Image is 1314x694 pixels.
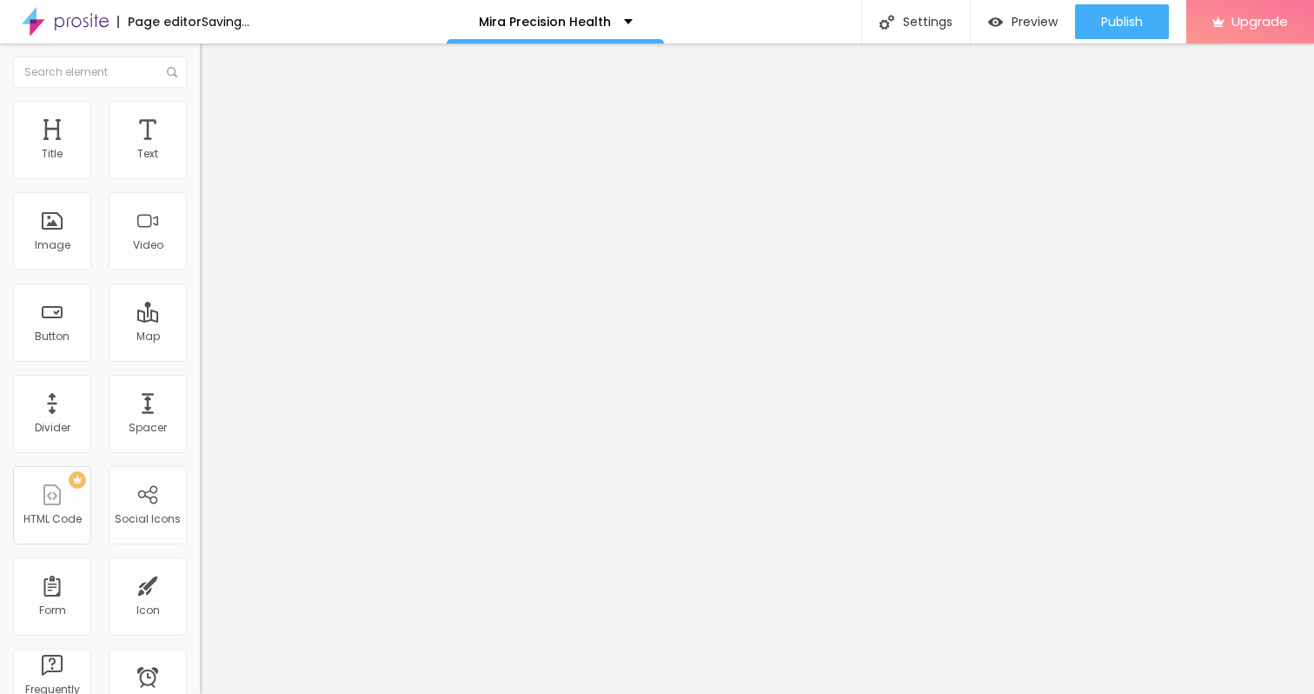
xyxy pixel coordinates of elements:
div: Map [136,330,160,343]
div: Page editor [117,16,202,28]
div: HTML Code [23,513,82,525]
div: Social Icons [115,513,181,525]
p: Mira Precision Health [479,16,611,28]
div: Text [137,148,158,160]
span: Upgrade [1231,14,1288,29]
div: Spacer [129,422,167,434]
div: Image [35,239,70,251]
img: Icone [167,67,177,77]
div: Button [35,330,70,343]
span: Publish [1101,15,1143,29]
button: Preview [971,4,1075,39]
div: Saving... [202,16,249,28]
div: Divider [35,422,70,434]
button: Publish [1075,4,1169,39]
span: Preview [1012,15,1058,29]
input: Search element [13,57,187,88]
div: Title [42,148,63,160]
iframe: Editor [200,43,1314,694]
img: Icone [879,15,894,30]
div: Video [133,239,163,251]
div: Icon [136,604,160,617]
img: view-1.svg [988,15,1003,30]
div: Form [39,604,66,617]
